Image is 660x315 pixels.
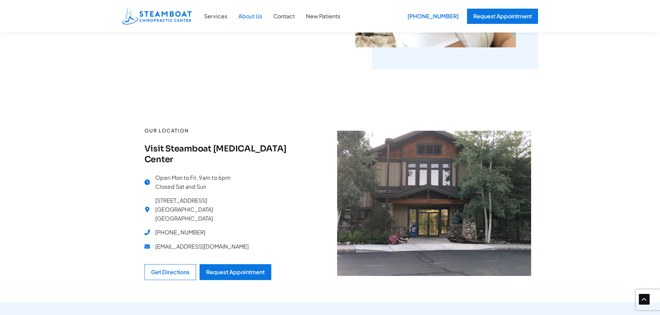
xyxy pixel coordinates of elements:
[300,12,346,21] a: New Patients
[268,12,300,21] a: Contact
[200,264,271,280] a: Request Appointment
[151,269,190,275] div: Get Directions
[233,12,268,21] a: About Us
[155,173,231,191] span: Open Mon to Fri, 9am to 6pm Closed Sat and Sun
[199,12,233,21] a: Services
[199,8,346,25] nav: Site Navigation
[403,9,460,24] a: [PHONE_NUMBER]
[155,228,205,237] span: [PHONE_NUMBER]
[155,196,213,223] span: [STREET_ADDRESS] [GEOGRAPHIC_DATA] [GEOGRAPHIC_DATA]
[144,126,308,135] p: Our location
[403,9,464,24] div: [PHONE_NUMBER]
[155,242,249,251] span: [EMAIL_ADDRESS][DOMAIN_NAME]
[122,8,192,25] img: Steamboat Chiropractic Center
[467,9,538,24] a: Request Appointment
[206,269,265,275] div: Request Appointment
[144,143,308,165] h4: Visit Steamboat [MEDICAL_DATA] Center
[144,264,196,280] a: Get Directions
